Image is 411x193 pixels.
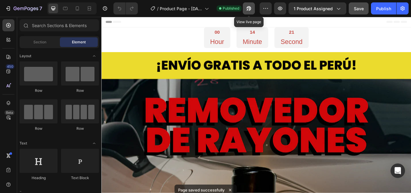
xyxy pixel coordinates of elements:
[20,53,31,59] span: Layout
[354,6,364,11] span: Save
[294,5,333,12] span: 1 product assigned
[371,2,396,14] button: Publish
[349,2,369,14] button: Save
[209,15,234,22] div: 21
[39,5,42,12] p: 7
[101,17,411,193] iframe: Design area
[113,2,138,14] div: Undo/Redo
[289,2,346,14] button: 1 product assigned
[209,24,234,34] p: Second
[20,141,27,146] span: Text
[72,39,86,45] span: Element
[20,126,57,131] div: Row
[5,110,14,115] div: Beta
[165,24,187,34] p: Minute
[89,139,99,148] span: Toggle open
[165,15,187,22] div: 14
[33,39,46,45] span: Section
[20,175,57,181] div: Heading
[2,2,45,14] button: 7
[376,5,391,12] div: Publish
[61,126,99,131] div: Row
[61,175,99,181] div: Text Block
[20,88,57,93] div: Row
[89,51,99,61] span: Toggle open
[160,5,202,12] span: Product Page - [DATE] 15:35:18
[20,19,99,31] input: Search Sections & Elements
[127,24,143,34] p: Hour
[178,187,225,193] p: Page saved successfully
[223,6,239,11] span: Published
[6,64,14,69] div: 450
[61,88,99,93] div: Row
[157,5,159,12] span: /
[391,163,405,178] div: Open Intercom Messenger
